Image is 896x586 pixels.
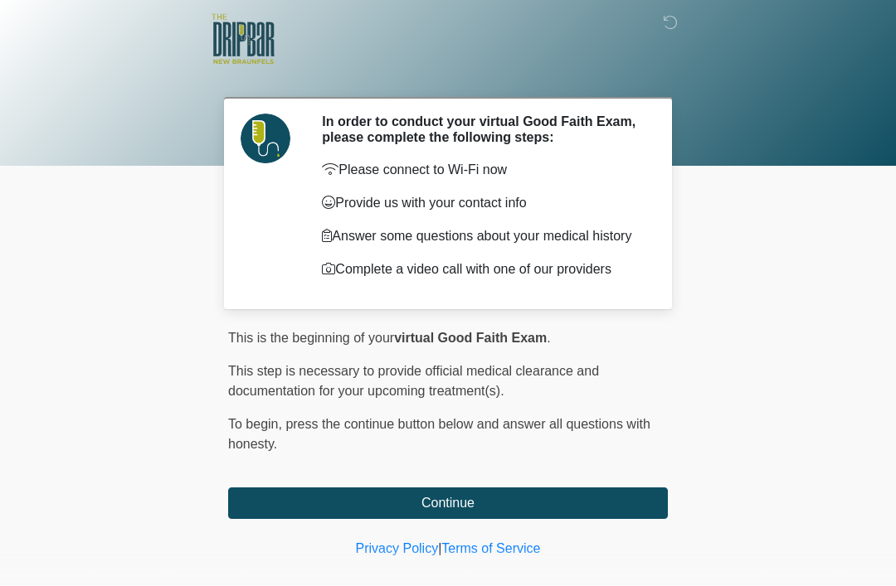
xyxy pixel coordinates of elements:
strong: virtual Good Faith Exam [394,331,547,345]
p: Complete a video call with one of our providers [322,259,643,279]
span: . [547,331,550,345]
span: press the continue button below and answer all questions with honesty. [228,417,650,451]
span: To begin, [228,417,285,431]
p: Answer some questions about your medical history [322,226,643,246]
h2: In order to conduct your virtual Good Faith Exam, please complete the following steps: [322,114,643,145]
span: This step is necessary to provide official medical clearance and documentation for your upcoming ... [228,364,599,398]
p: Provide us with your contact info [322,193,643,213]
img: The DRIPBaR - New Braunfels Logo [212,12,275,66]
img: Agent Avatar [241,114,290,163]
a: Privacy Policy [356,541,439,555]
a: Terms of Service [441,541,540,555]
p: Please connect to Wi-Fi now [322,160,643,180]
a: | [438,541,441,555]
button: Continue [228,487,668,519]
span: This is the beginning of your [228,331,394,345]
